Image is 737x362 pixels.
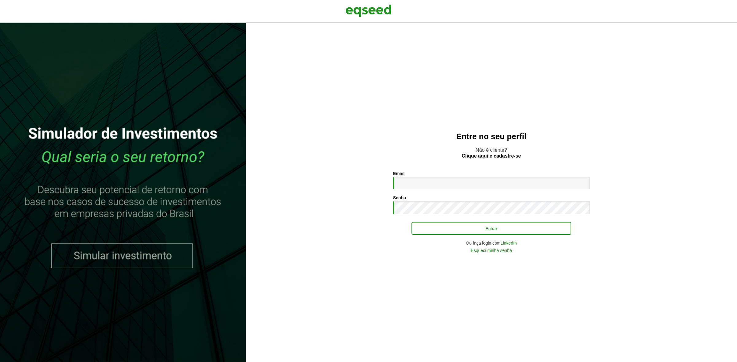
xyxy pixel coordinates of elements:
label: Email [393,171,404,176]
a: Esqueci minha senha [471,248,512,253]
p: Não é cliente? [258,147,725,159]
a: LinkedIn [501,241,517,245]
div: Ou faça login com [393,241,590,245]
label: Senha [393,196,406,200]
button: Entrar [411,222,571,235]
h2: Entre no seu perfil [258,132,725,141]
a: Clique aqui e cadastre-se [462,154,521,158]
img: EqSeed Logo [345,3,392,18]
